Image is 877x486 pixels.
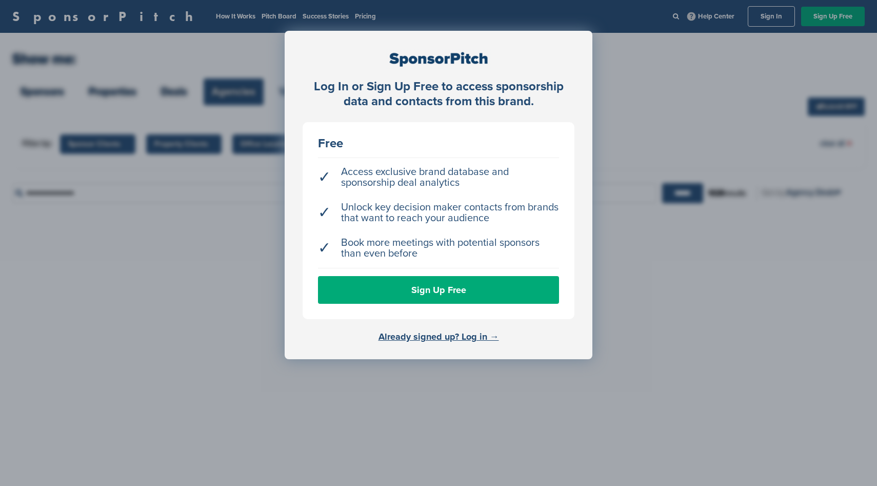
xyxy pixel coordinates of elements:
[318,232,559,264] li: Book more meetings with potential sponsors than even before
[318,207,331,218] span: ✓
[318,162,559,193] li: Access exclusive brand database and sponsorship deal analytics
[318,138,559,150] div: Free
[318,243,331,254] span: ✓
[318,197,559,229] li: Unlock key decision maker contacts from brands that want to reach your audience
[303,80,574,109] div: Log In or Sign Up Free to access sponsorship data and contacts from this brand.
[318,276,559,304] a: Sign Up Free
[318,172,331,183] span: ✓
[378,331,499,342] a: Already signed up? Log in →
